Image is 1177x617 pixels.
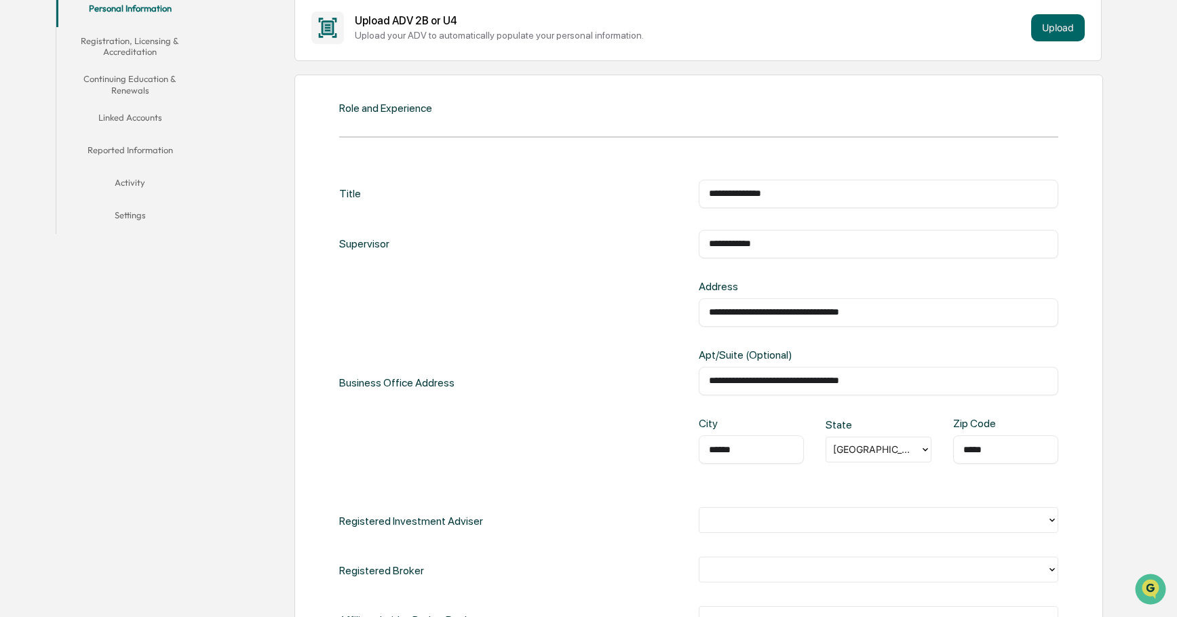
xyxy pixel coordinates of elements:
[355,14,1025,27] div: Upload ADV 2B or U4
[339,280,455,485] div: Business Office Address
[339,230,389,258] div: Supervisor
[93,165,174,190] a: 🗄️Attestations
[27,171,88,184] span: Preclearance
[56,169,204,201] button: Activity
[826,418,873,431] div: State
[1031,14,1085,41] button: Upload
[96,229,164,240] a: Powered byPylon
[1134,572,1170,609] iframe: Open customer support
[56,65,204,104] button: Continuing Education & Renewals
[14,104,38,128] img: 1746055101610-c473b297-6a78-478c-a979-82029cc54cd1
[14,172,24,183] div: 🖐️
[135,230,164,240] span: Pylon
[231,108,247,124] button: Start new chat
[14,198,24,209] div: 🔎
[699,417,746,430] div: City
[56,136,204,169] button: Reported Information
[56,104,204,136] button: Linked Accounts
[8,165,93,190] a: 🖐️Preclearance
[339,180,361,208] div: Title
[699,280,861,293] div: Address
[339,557,424,584] div: Registered Broker
[8,191,91,216] a: 🔎Data Lookup
[27,197,85,210] span: Data Lookup
[56,201,204,234] button: Settings
[355,30,1025,41] div: Upload your ADV to automatically populate your personal information.
[14,28,247,50] p: How can we help?
[112,171,168,184] span: Attestations
[46,117,172,128] div: We're available if you need us!
[339,102,432,115] div: Role and Experience
[46,104,223,117] div: Start new chat
[56,27,204,66] button: Registration, Licensing & Accreditation
[339,507,483,535] div: Registered Investment Adviser
[699,349,861,361] div: Apt/Suite (Optional)
[98,172,109,183] div: 🗄️
[953,417,1001,430] div: Zip Code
